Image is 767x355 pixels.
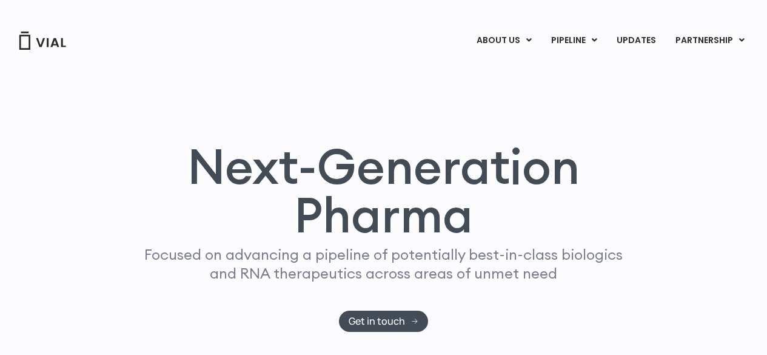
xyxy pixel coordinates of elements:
[349,317,405,326] span: Get in touch
[607,30,665,51] a: UPDATES
[121,142,646,239] h1: Next-Generation Pharma
[541,30,606,51] a: PIPELINEMenu Toggle
[139,245,628,283] p: Focused on advancing a pipeline of potentially best-in-class biologics and RNA therapeutics acros...
[467,30,541,51] a: ABOUT USMenu Toggle
[18,32,67,50] img: Vial Logo
[339,311,428,332] a: Get in touch
[666,30,754,51] a: PARTNERSHIPMenu Toggle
